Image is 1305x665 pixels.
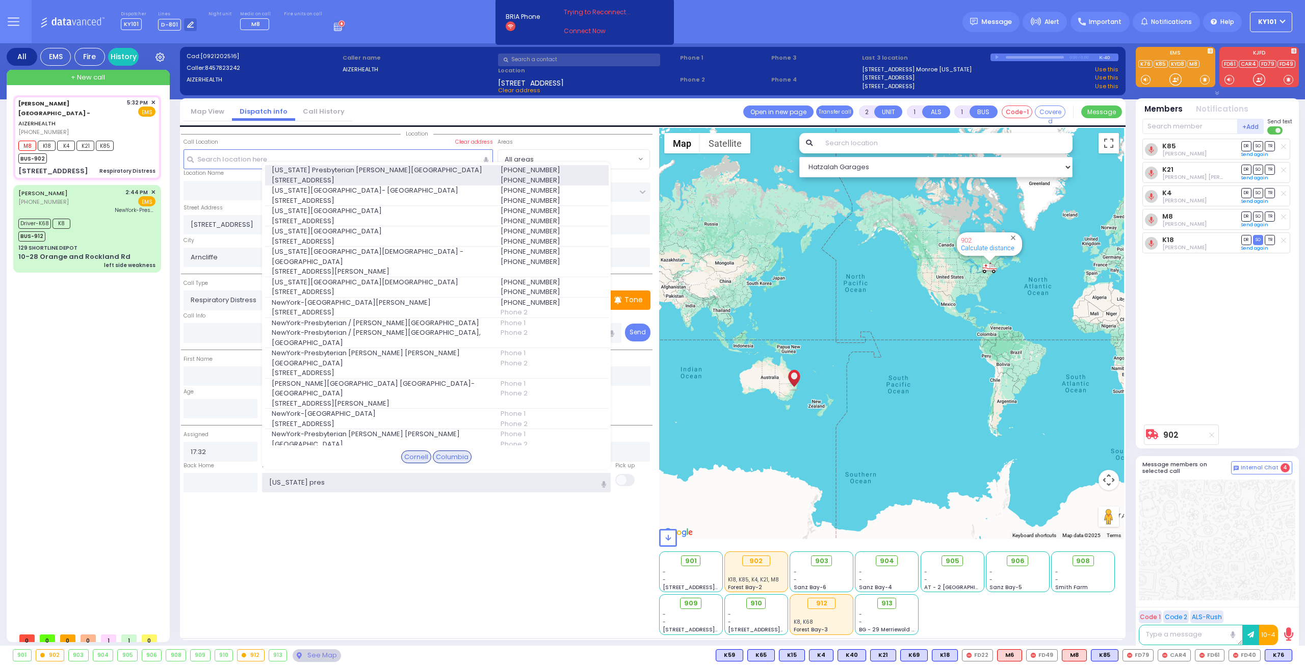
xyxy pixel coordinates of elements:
input: Search a contact [498,54,660,66]
input: Search location [819,133,1073,153]
button: Covered [1035,105,1065,118]
button: Toggle fullscreen view [1099,133,1119,153]
span: [STREET_ADDRESS] [272,287,488,297]
span: [STREET_ADDRESS][PERSON_NAME] [663,626,759,633]
span: Moshe Landau [1162,150,1207,157]
label: Call Type [184,279,208,287]
a: K76 [1138,60,1153,68]
span: Send text [1267,118,1292,125]
button: UNIT [874,105,902,118]
label: City [184,236,194,245]
span: [STREET_ADDRESS] [272,175,488,185]
span: Phone 2 [501,388,603,398]
span: Forest Bay-3 [794,626,828,633]
label: Night unit [208,11,231,17]
span: 4 [1281,463,1290,472]
span: [STREET_ADDRESS] [272,196,488,206]
a: Open in new page [743,105,814,118]
span: All areas [498,150,636,168]
span: KY101 [1258,17,1276,26]
div: BLS [1265,649,1292,661]
label: KJFD [1219,50,1299,58]
a: Connect Now [564,26,644,36]
span: - [859,618,862,626]
input: Search member [1142,119,1238,134]
button: Transfer call [816,105,853,118]
span: Sanz Bay-5 [989,583,1022,591]
span: [PHONE_NUMBER] [501,287,603,297]
a: Dispatch info [232,107,295,116]
span: - [663,576,666,583]
button: KY101 [1250,12,1292,32]
div: 905 [118,650,137,661]
div: BLS [716,649,743,661]
img: Logo [40,15,108,28]
span: [PHONE_NUMBER] [18,198,69,206]
a: AIZERHEALTH [18,99,90,127]
button: Internal Chat 4 [1231,461,1292,474]
div: All [7,48,37,66]
span: Phone 2 [501,307,603,317]
span: Phone 2 [501,439,603,449]
div: 910 [215,650,233,661]
button: Code 2 [1163,610,1189,623]
span: [PHONE_NUMBER] [501,175,603,185]
div: BLS [747,649,775,661]
span: 903 [815,556,828,566]
div: 129 SHORTLINE DEPOT [18,244,77,252]
div: ALS KJ [1062,649,1087,661]
div: BLS [932,649,958,661]
div: 908 [166,650,186,661]
a: Send again [1241,151,1268,157]
label: Caller: [187,64,339,72]
span: 908 [1076,556,1090,566]
span: Alert [1045,17,1059,26]
span: [PHONE_NUMBER] [501,247,603,257]
span: [PHONE_NUMBER] [501,277,603,287]
a: FD61 [1222,60,1238,68]
span: 2:44 PM [125,189,148,196]
a: [STREET_ADDRESS] [862,73,915,82]
span: 8457823242 [205,64,240,72]
a: [STREET_ADDRESS] [862,82,915,91]
button: ALS-Rush [1190,610,1223,623]
span: NewYork-Presbyterian / [PERSON_NAME][GEOGRAPHIC_DATA] [272,318,488,328]
span: [STREET_ADDRESS][PERSON_NAME] [272,267,488,277]
img: red-radio-icon.svg [1127,653,1132,658]
span: Phone 3 [771,54,859,62]
div: BLS [1091,649,1118,661]
span: TR [1265,211,1275,221]
div: 902 [742,555,770,567]
button: Code-1 [1002,105,1032,118]
span: Phone 2 [680,75,768,84]
span: K21 [76,141,94,151]
div: EMS [40,48,71,66]
span: Help [1220,17,1234,26]
button: Message [1081,105,1122,118]
span: [US_STATE][GEOGRAPHIC_DATA] [272,226,488,236]
label: Medic on call [240,11,272,17]
div: BLS [900,649,928,661]
label: Dispatcher [121,11,146,17]
img: red-radio-icon.svg [1233,653,1238,658]
span: [US_STATE][GEOGRAPHIC_DATA]- [GEOGRAPHIC_DATA] [272,185,488,196]
label: Clear address [455,138,493,146]
span: [US_STATE][GEOGRAPHIC_DATA][DEMOGRAPHIC_DATA] - [GEOGRAPHIC_DATA] [272,247,488,267]
span: Sanz Bay-4 [859,583,892,591]
span: Driver-K68 [18,219,51,229]
a: M8 [1187,60,1199,68]
a: 902 [1163,431,1179,439]
div: ALS KJ [997,649,1022,661]
span: D-801 [158,19,181,31]
button: Map camera controls [1099,470,1119,490]
span: [PHONE_NUMBER] [18,128,69,136]
button: Members [1144,103,1183,115]
a: K4 [1162,189,1172,197]
span: - [1055,576,1058,583]
button: Show satellite imagery [700,133,750,153]
span: 0 [81,634,96,642]
span: [STREET_ADDRESS] [272,236,488,247]
span: NewYork-Presbyterian [PERSON_NAME] [PERSON_NAME][GEOGRAPHIC_DATA] [272,429,488,449]
span: ✕ [151,188,155,197]
button: BUS [970,105,998,118]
